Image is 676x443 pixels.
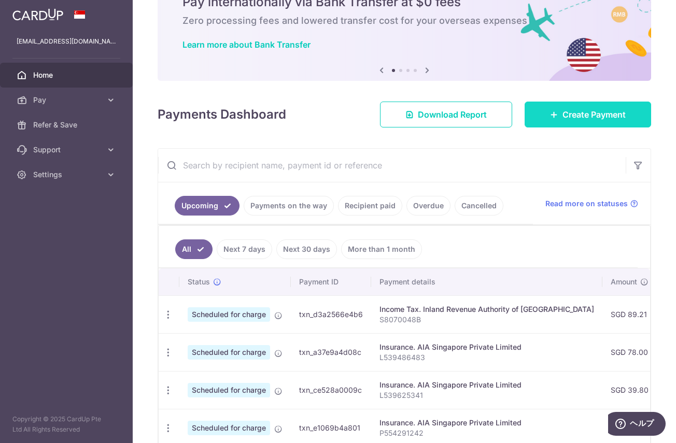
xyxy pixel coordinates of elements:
[379,304,594,315] div: Income Tax. Inland Revenue Authority of [GEOGRAPHIC_DATA]
[182,39,311,50] a: Learn more about Bank Transfer
[602,333,657,371] td: SGD 78.00
[602,371,657,409] td: SGD 39.80
[188,421,270,435] span: Scheduled for charge
[341,239,422,259] a: More than 1 month
[406,196,450,216] a: Overdue
[158,105,286,124] h4: Payments Dashboard
[602,295,657,333] td: SGD 89.21
[611,277,637,287] span: Amount
[188,307,270,322] span: Scheduled for charge
[188,277,210,287] span: Status
[545,198,628,209] span: Read more on statuses
[276,239,337,259] a: Next 30 days
[244,196,334,216] a: Payments on the way
[291,371,371,409] td: txn_ce528a0009c
[33,169,102,180] span: Settings
[379,315,594,325] p: S8070048B
[379,418,594,428] div: Insurance. AIA Singapore Private Limited
[33,95,102,105] span: Pay
[371,268,602,295] th: Payment details
[379,390,594,401] p: L539625341
[182,15,626,27] h6: Zero processing fees and lowered transfer cost for your overseas expenses
[379,352,594,363] p: L539486483
[291,333,371,371] td: txn_a37e9a4d08c
[12,8,63,21] img: CardUp
[291,295,371,333] td: txn_d3a2566e4b6
[545,198,638,209] a: Read more on statuses
[562,108,626,121] span: Create Payment
[175,196,240,216] a: Upcoming
[379,380,594,390] div: Insurance. AIA Singapore Private Limited
[608,412,666,438] iframe: ウィジェットを開いて詳しい情報を確認できます
[188,345,270,360] span: Scheduled for charge
[291,268,371,295] th: Payment ID
[418,108,487,121] span: Download Report
[338,196,402,216] a: Recipient paid
[158,149,626,182] input: Search by recipient name, payment id or reference
[33,120,102,130] span: Refer & Save
[525,102,651,127] a: Create Payment
[380,102,512,127] a: Download Report
[33,70,102,80] span: Home
[455,196,503,216] a: Cancelled
[33,145,102,155] span: Support
[379,342,594,352] div: Insurance. AIA Singapore Private Limited
[217,239,272,259] a: Next 7 days
[379,428,594,438] p: P554291242
[17,36,116,47] p: [EMAIL_ADDRESS][DOMAIN_NAME]
[175,239,213,259] a: All
[188,383,270,397] span: Scheduled for charge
